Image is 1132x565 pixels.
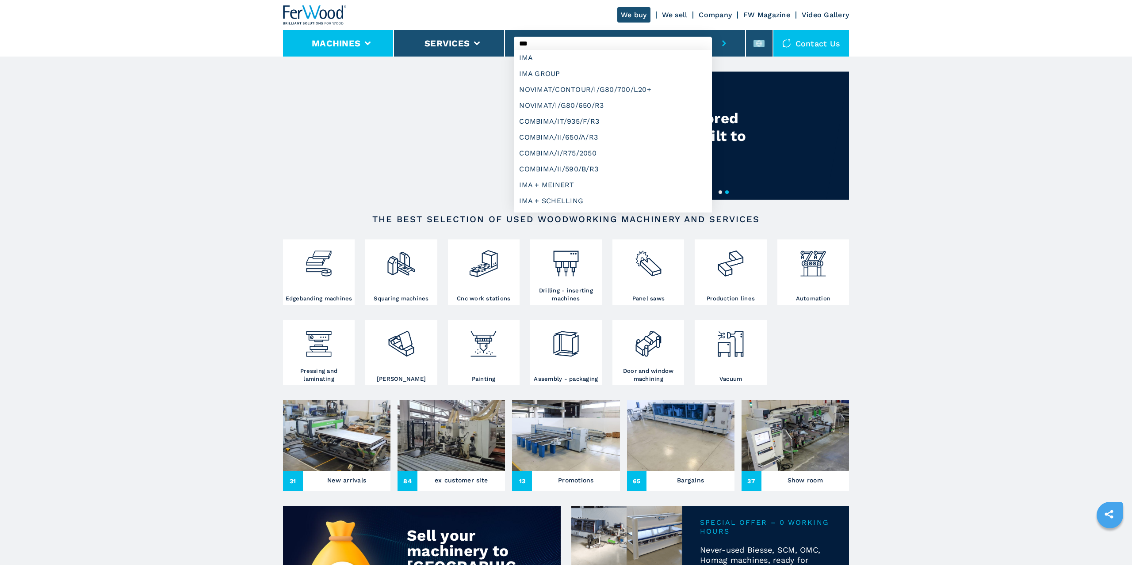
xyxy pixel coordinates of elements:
[514,161,711,177] div: COMBIMA/II/590/B/R3
[707,295,755,303] h3: Production lines
[796,295,831,303] h3: Automation
[695,320,766,385] a: Vacuum
[283,471,303,491] span: 31
[633,242,664,279] img: sezionatrici_2.png
[512,471,532,491] span: 13
[283,320,355,385] a: Pressing and laminating
[386,242,417,279] img: squadratrici_2.png
[615,367,682,383] h3: Door and window machining
[512,400,620,471] img: Promotions
[514,66,711,82] div: IMA GROUP
[448,239,520,305] a: Cnc work stations
[512,400,620,491] a: Promotions13Promotions
[802,11,849,19] a: Video Gallery
[742,471,761,491] span: 37
[742,400,849,471] img: Show room
[365,320,437,385] a: [PERSON_NAME]
[327,474,366,486] h3: New arrivals
[304,242,334,279] img: bordatrici_1.png
[283,400,390,491] a: New arrivals31New arrivals
[365,239,437,305] a: Squaring machines
[398,400,505,471] img: ex customer site
[725,190,729,194] button: 2
[617,7,650,23] a: We buy
[514,145,711,161] div: COMBIMA/I/R75/2050
[377,375,426,383] h3: [PERSON_NAME]
[514,177,711,193] div: IMA + MEINERT
[514,114,711,129] div: COMBIMA/IT/935/F/R3
[632,295,665,303] h3: Panel saws
[312,38,360,49] button: Machines
[612,239,684,305] a: Panel saws
[699,11,732,19] a: Company
[612,320,684,385] a: Door and window machining
[283,5,347,25] img: Ferwood
[472,375,496,383] h3: Painting
[532,287,600,303] h3: Drilling - inserting machines
[627,400,734,471] img: Bargains
[468,242,499,279] img: centro_di_lavoro_cnc_2.png
[283,400,390,471] img: New arrivals
[398,471,417,491] span: 84
[712,30,736,57] button: submit-button
[514,98,711,114] div: NOVIMAT/I/G80/650/R3
[695,239,766,305] a: Production lines
[311,214,821,224] h2: The best selection of used woodworking machinery and services
[677,474,704,486] h3: Bargains
[457,295,510,303] h3: Cnc work stations
[773,30,849,57] div: Contact us
[782,39,791,48] img: Contact us
[627,400,734,491] a: Bargains65Bargains
[743,11,790,19] a: FW Magazine
[514,82,711,98] div: NOVIMAT/CONTOUR/I/G80/700/L20+
[551,242,581,279] img: foratrici_inseritrici_2.png
[285,367,352,383] h3: Pressing and laminating
[715,322,746,359] img: aspirazione_1.png
[398,400,505,491] a: ex customer site84ex customer site
[551,322,581,359] img: montaggio_imballaggio_2.png
[633,322,664,359] img: lavorazione_porte_finestre_2.png
[742,400,849,491] a: Show room37Show room
[283,72,566,200] video: Your browser does not support the video tag.
[719,375,742,383] h3: Vacuum
[662,11,688,19] a: We sell
[468,322,499,359] img: verniciatura_1.png
[719,190,722,194] button: 1
[514,50,711,66] div: IMA
[283,239,355,305] a: Edgebanding machines
[788,474,823,486] h3: Show room
[530,239,602,305] a: Drilling - inserting machines
[424,38,470,49] button: Services
[534,375,598,383] h3: Assembly - packaging
[514,193,711,209] div: IMA + SCHELLING
[286,295,352,303] h3: Edgebanding machines
[1094,525,1125,558] iframe: Chat
[1098,503,1120,525] a: sharethis
[530,320,602,385] a: Assembly - packaging
[558,474,594,486] h3: Promotions
[627,471,647,491] span: 65
[798,242,829,279] img: automazione.png
[386,322,417,359] img: levigatrici_2.png
[514,129,711,145] div: COMBIMA/II/650/A/R3
[777,239,849,305] a: Automation
[374,295,428,303] h3: Squaring machines
[715,242,746,279] img: linee_di_produzione_2.png
[435,474,488,486] h3: ex customer site
[304,322,334,359] img: pressa-strettoia.png
[448,320,520,385] a: Painting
